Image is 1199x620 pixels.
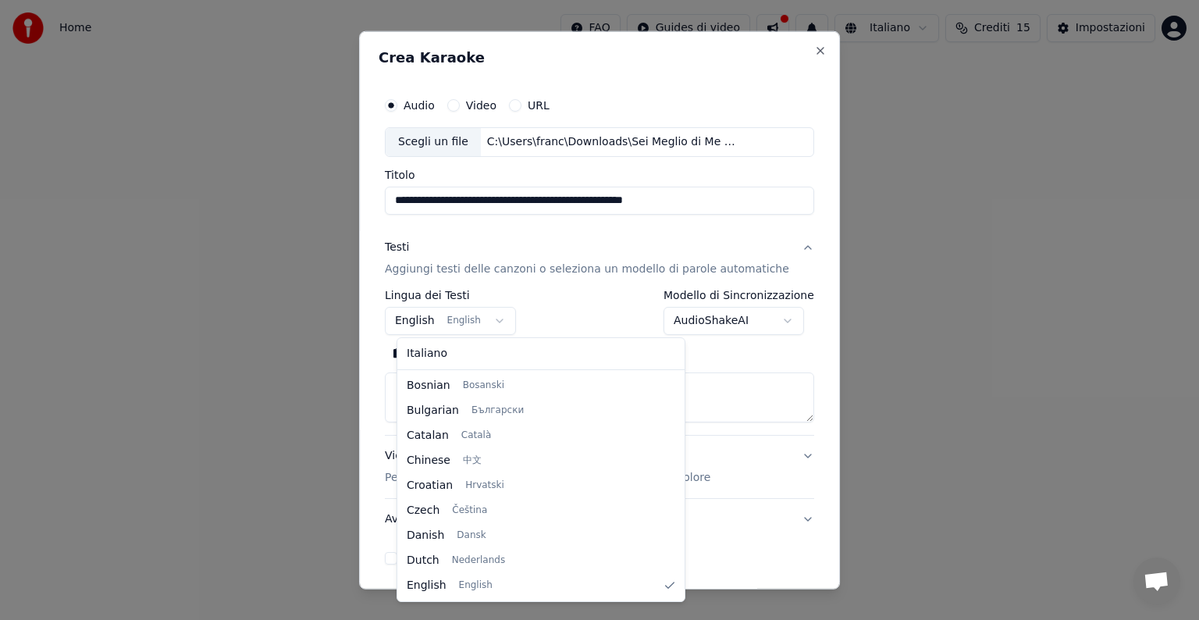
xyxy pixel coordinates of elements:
span: Български [471,404,524,417]
span: Italiano [407,346,447,362]
span: Nederlands [452,554,505,567]
span: Czech [407,503,439,518]
span: Catalan [407,428,449,444]
span: Croatian [407,478,453,494]
span: Danish [407,528,444,543]
span: Dutch [407,553,439,568]
span: Chinese [407,453,450,469]
span: Dansk [457,529,486,542]
span: Bosanski [463,379,504,392]
span: 中文 [463,454,482,467]
span: Bosnian [407,378,450,394]
span: Hrvatski [465,479,504,492]
span: English [459,579,493,592]
span: English [407,578,447,593]
span: Bulgarian [407,403,459,419]
span: Català [461,429,491,442]
span: Čeština [452,504,487,517]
